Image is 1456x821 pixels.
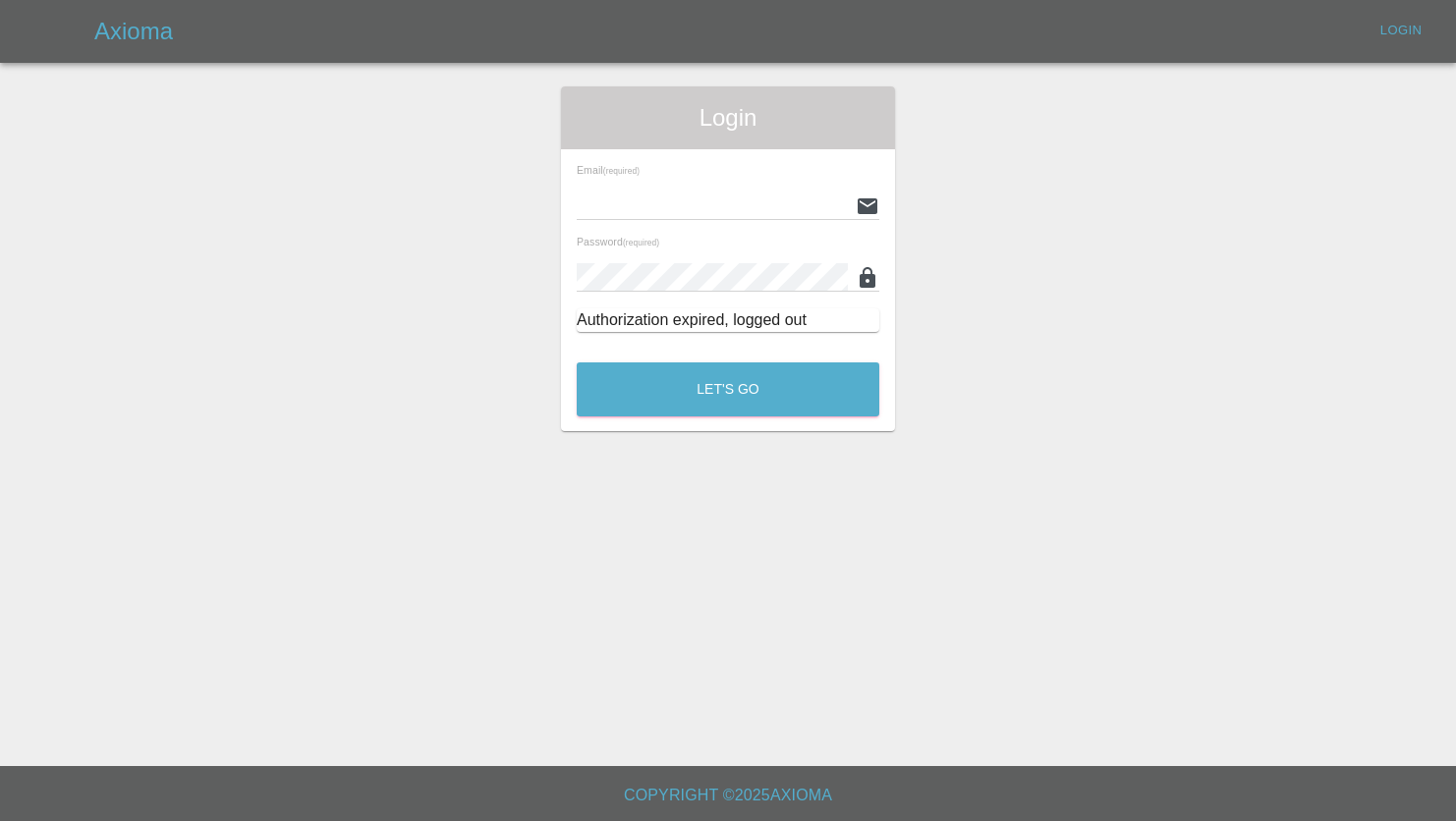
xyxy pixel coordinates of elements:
button: Let's Go [577,362,879,416]
div: Authorization expired, logged out [577,308,879,332]
span: Password [577,236,659,247]
small: (required) [603,167,640,176]
h6: Copyright © 2025 Axioma [16,782,1440,809]
span: Email [577,164,640,176]
a: Login [1370,16,1432,46]
h5: Axioma [94,16,173,47]
span: Login [577,102,879,134]
small: (required) [623,239,659,247]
